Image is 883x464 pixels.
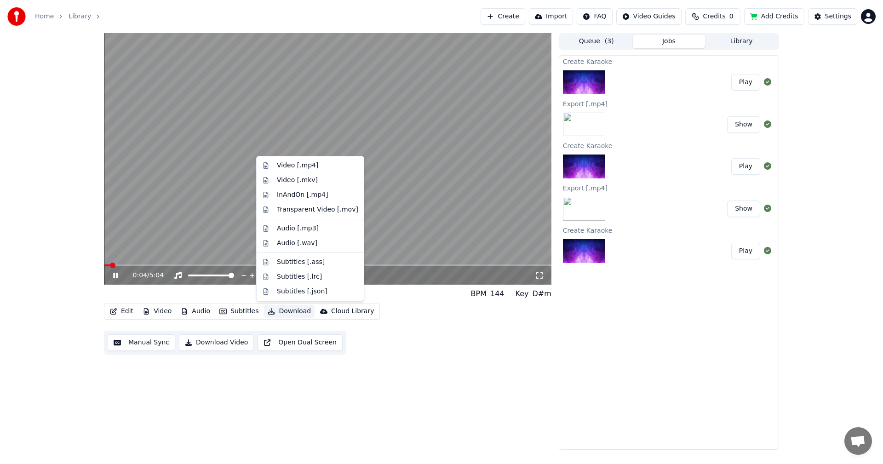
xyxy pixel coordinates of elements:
[533,288,551,299] div: D#m
[69,12,91,21] a: Library
[731,158,760,175] button: Play
[277,176,318,185] div: Video [.mkv]
[559,98,779,109] div: Export [.mp4]
[471,288,487,299] div: BPM
[108,334,175,351] button: Manual Sync
[703,12,725,21] span: Credits
[729,12,734,21] span: 0
[559,182,779,193] div: Export [.mp4]
[35,12,106,21] nav: breadcrumb
[516,288,529,299] div: Key
[727,116,760,133] button: Show
[277,205,358,214] div: Transparent Video [.mov]
[7,7,26,26] img: youka
[559,56,779,67] div: Create Karaoke
[825,12,851,21] div: Settings
[277,258,325,267] div: Subtitles [.ass]
[179,334,254,351] button: Download Video
[808,8,857,25] button: Settings
[731,243,760,259] button: Play
[560,35,633,48] button: Queue
[106,305,137,318] button: Edit
[705,35,778,48] button: Library
[727,200,760,217] button: Show
[277,287,327,296] div: Subtitles [.json]
[133,271,147,280] span: 0:04
[133,271,155,280] div: /
[277,161,318,170] div: Video [.mp4]
[633,35,705,48] button: Jobs
[731,74,760,91] button: Play
[277,239,317,248] div: Audio [.wav]
[559,140,779,151] div: Create Karaoke
[277,224,319,233] div: Audio [.mp3]
[139,305,175,318] button: Video
[177,305,214,318] button: Audio
[844,427,872,455] a: Open chat
[331,307,374,316] div: Cloud Library
[529,8,573,25] button: Import
[258,334,343,351] button: Open Dual Screen
[605,37,614,46] span: ( 3 )
[616,8,682,25] button: Video Guides
[216,305,262,318] button: Subtitles
[264,305,315,318] button: Download
[481,8,525,25] button: Create
[277,190,328,200] div: InAndOn [.mp4]
[577,8,612,25] button: FAQ
[277,272,322,281] div: Subtitles [.lrc]
[149,271,164,280] span: 5:04
[744,8,804,25] button: Add Credits
[685,8,740,25] button: Credits0
[559,224,779,235] div: Create Karaoke
[490,288,505,299] div: 144
[35,12,54,21] a: Home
